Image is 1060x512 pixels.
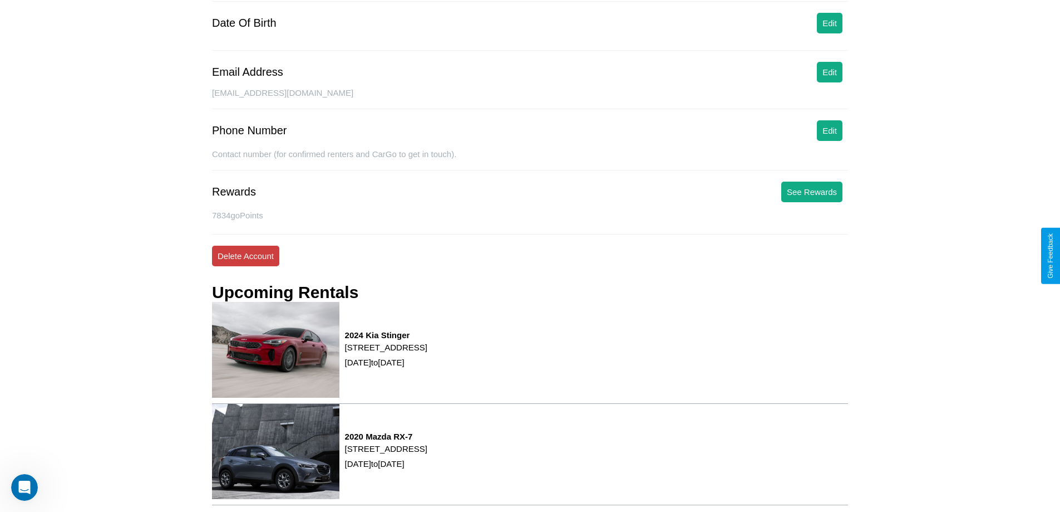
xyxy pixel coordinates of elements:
[1047,233,1054,279] div: Give Feedback
[212,186,256,198] div: Rewards
[212,149,848,170] div: Contact number (for confirmed renters and CarGo to get in touch).
[345,355,427,370] p: [DATE] to [DATE]
[212,246,279,266] button: Delete Account
[212,17,277,30] div: Date Of Birth
[212,404,339,499] img: rental
[212,66,283,79] div: Email Address
[817,13,842,33] button: Edit
[345,456,427,471] p: [DATE] to [DATE]
[212,302,339,397] img: rental
[345,432,427,441] h3: 2020 Mazda RX-7
[11,474,38,501] iframe: Intercom live chat
[345,441,427,456] p: [STREET_ADDRESS]
[212,283,358,302] h3: Upcoming Rentals
[817,62,842,82] button: Edit
[817,120,842,141] button: Edit
[212,208,848,223] p: 7834 goPoints
[781,182,842,202] button: See Rewards
[345,340,427,355] p: [STREET_ADDRESS]
[212,124,287,137] div: Phone Number
[212,88,848,109] div: [EMAIL_ADDRESS][DOMAIN_NAME]
[345,330,427,340] h3: 2024 Kia Stinger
